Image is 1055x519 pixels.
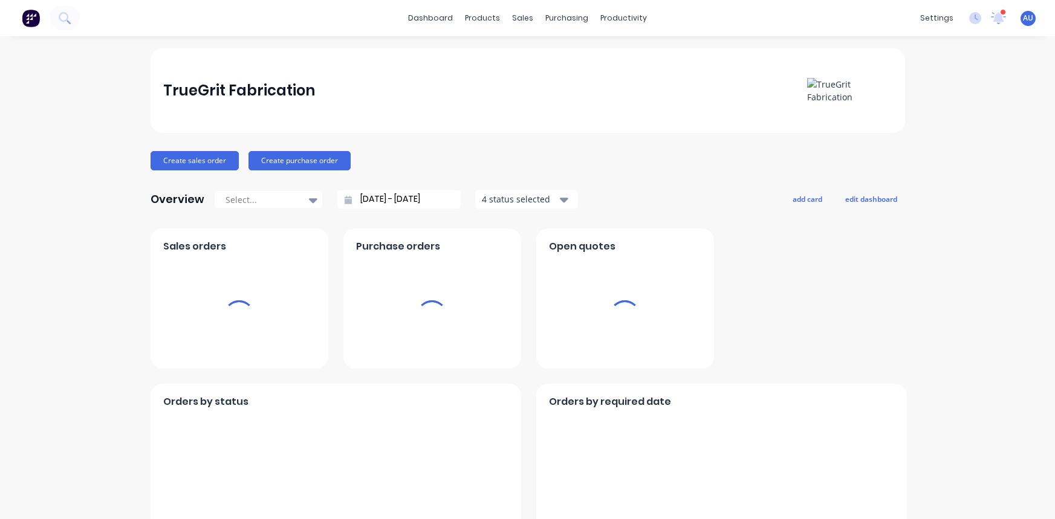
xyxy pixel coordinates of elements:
div: settings [914,9,959,27]
div: Overview [151,187,204,211]
div: TrueGrit Fabrication [163,79,315,103]
div: 4 status selected [482,193,558,205]
div: productivity [594,9,653,27]
a: dashboard [402,9,459,27]
span: Sales orders [163,239,226,254]
button: Create sales order [151,151,239,170]
button: Create purchase order [248,151,351,170]
button: add card [785,191,830,207]
span: AU [1023,13,1033,24]
button: edit dashboard [837,191,905,207]
img: TrueGrit Fabrication [807,78,892,103]
div: purchasing [539,9,594,27]
span: Purchase orders [356,239,440,254]
img: Factory [22,9,40,27]
span: Orders by status [163,395,248,409]
div: products [459,9,506,27]
div: sales [506,9,539,27]
span: Orders by required date [549,395,671,409]
span: Open quotes [549,239,615,254]
button: 4 status selected [475,190,578,208]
